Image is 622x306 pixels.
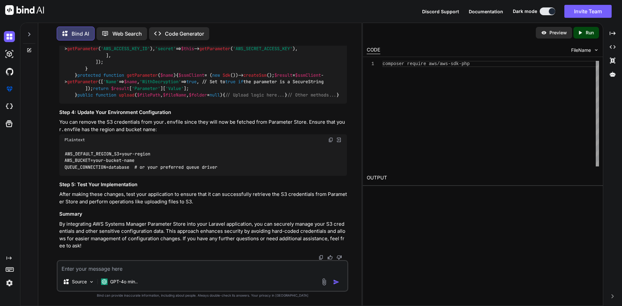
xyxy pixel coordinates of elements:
img: attachment [320,278,328,286]
span: public [77,92,93,98]
span: Discord Support [422,9,459,14]
h3: Summary [59,210,347,218]
div: 1 [367,61,374,67]
img: GPT-4o mini [101,278,108,285]
span: // Upload logic here... [225,92,285,98]
span: $ssmClient [295,72,321,78]
img: Bind AI [5,5,44,15]
span: function [103,72,124,78]
p: By integrating AWS Systems Manager Parameter Store into your Laravel application, you can securel... [59,221,347,250]
span: protected [77,72,101,78]
span: $this [181,46,194,52]
button: Discord Support [422,8,459,15]
code: .env [61,126,73,133]
img: chevron down [593,47,599,53]
span: $name [124,79,137,85]
img: githubDark [4,66,15,77]
img: copy [318,255,324,260]
span: 'Name' [103,79,119,85]
img: icon [333,279,340,285]
span: 'AWS_ACCESS_KEY_ID' [101,46,150,52]
span: function [96,92,116,98]
span: // Other methods... [287,92,337,98]
img: premium [4,84,15,95]
p: Source [72,278,87,285]
span: $fileName [163,92,186,98]
span: upload [119,92,134,98]
span: $result [274,72,293,78]
span: composer require aws/aws-sdk-php [383,61,470,66]
div: CODE [367,46,380,54]
span: ( ) [96,92,223,98]
img: cloudideIcon [4,101,15,112]
p: Code Generator [165,30,204,38]
span: $result [111,85,129,91]
span: 'AWS_SECRET_ACCESS_KEY' [233,46,293,52]
h3: Step 4: Update Your Environment Configuration [59,109,347,116]
span: $folder [189,92,207,98]
span: getParameter [67,46,98,52]
span: new [212,72,220,78]
span: Dark mode [513,8,537,15]
img: dislike [337,255,342,260]
span: if [238,79,243,85]
img: preview [541,30,547,36]
p: Web Search [112,30,142,38]
img: darkAi-studio [4,49,15,60]
img: Pick Models [89,279,94,285]
p: Bind AI [72,30,89,38]
h2: OUTPUT [363,170,603,186]
span: Plaintext [64,137,85,142]
code: .env [164,119,176,125]
span: $filePath [137,92,160,98]
img: darkChat [4,31,15,42]
img: settings [4,278,15,289]
p: After making these changes, test your application to ensure that it can successfully retrieve the... [59,191,347,205]
span: 'WithDecryption' [140,79,181,85]
img: Open in Browser [336,137,342,143]
span: $ssmClient [179,72,204,78]
p: Run [586,29,594,36]
span: , , = [137,92,220,98]
span: createSsm [243,72,267,78]
span: 'Parameter' [132,85,160,91]
p: Bind can provide inaccurate information, including about people. Always double-check its answers.... [57,293,348,298]
span: $name [160,72,173,78]
code: AWS_DEFAULT_REGION_S3=your-region AWS_BUCKET=your-bucket-name QUEUE_CONNECTION=database # or your... [64,151,218,171]
img: copy [328,137,333,142]
span: true [225,79,236,85]
img: like [328,255,333,260]
span: getParameter [127,72,158,78]
span: Sdk [223,72,230,78]
span: getParameter [67,79,98,85]
span: Documentation [469,9,503,14]
span: getParameter [199,46,230,52]
p: GPT-4o min.. [110,278,138,285]
span: null [210,92,220,98]
p: You can remove the S3 credentials from your file since they will now be fetched from Parameter St... [59,119,347,133]
span: 'Value' [166,85,184,91]
p: Preview [549,29,567,36]
button: Invite Team [564,5,612,18]
span: 'secret' [155,46,176,52]
button: Documentation [469,8,503,15]
span: FileName [571,47,591,53]
span: ( ) [103,72,176,78]
span: return [93,85,109,91]
h3: Step 5: Test Your Implementation [59,181,347,188]
span: true [186,79,197,85]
